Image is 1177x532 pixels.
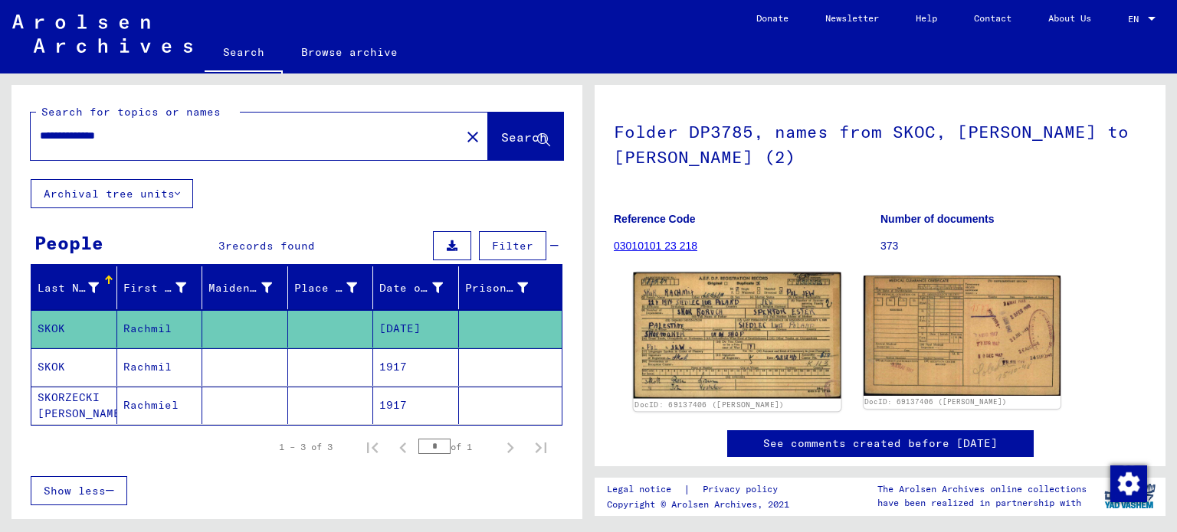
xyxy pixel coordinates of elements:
[34,229,103,256] div: People
[488,113,563,160] button: Search
[41,105,221,119] mat-label: Search for topics or names
[877,496,1087,510] p: have been realized in partnership with
[31,266,117,309] mat-header-cell: Last Name
[373,266,459,309] mat-header-cell: Date of Birth
[379,280,443,296] div: Date of Birth
[877,482,1087,496] p: The Arolsen Archives online collections
[283,34,416,70] a: Browse archive
[1101,477,1159,515] img: yv_logo.png
[38,280,99,296] div: Last Name
[495,432,526,462] button: Next page
[31,387,117,424] mat-cell: SKORZECKI [PERSON_NAME]
[763,436,998,452] a: See comments created before [DATE]
[357,432,388,462] button: First page
[880,238,1146,254] p: 373
[202,266,288,309] mat-header-cell: Maiden Name
[492,239,533,253] span: Filter
[31,476,127,505] button: Show less
[1110,465,1147,502] img: Change consent
[31,179,193,208] button: Archival tree units
[294,280,358,296] div: Place of Birth
[44,484,106,498] span: Show less
[614,240,697,252] a: 03010101 23 218
[294,276,377,300] div: Place of Birth
[117,387,203,424] mat-cell: Rachmiel
[38,276,118,300] div: Last Name
[614,96,1146,189] h1: Folder DP3785, names from SKOC, [PERSON_NAME] to [PERSON_NAME] (2)
[205,34,283,73] a: Search
[379,276,462,300] div: Date of Birth
[607,498,796,511] p: Copyright © Arolsen Archives, 2021
[373,348,459,386] mat-cell: 1917
[1128,14,1145,24] span: EN
[479,231,546,260] button: Filter
[373,387,459,424] mat-cell: 1917
[208,276,291,300] div: Maiden Name
[117,266,203,309] mat-header-cell: First Name
[373,310,459,348] mat-cell: [DATE]
[117,348,203,386] mat-cell: Rachmil
[31,348,117,386] mat-cell: SKOK
[464,128,482,146] mat-icon: close
[465,280,529,296] div: Prisoner #
[457,121,488,152] button: Clear
[123,276,206,300] div: First Name
[864,276,1061,396] img: 002.jpg
[634,273,841,398] img: 001.jpg
[459,266,562,309] mat-header-cell: Prisoner #
[123,280,187,296] div: First Name
[526,432,556,462] button: Last page
[607,481,684,498] a: Legal notice
[225,239,315,253] span: records found
[864,397,1007,406] a: DocID: 69137406 ([PERSON_NAME])
[501,129,547,145] span: Search
[465,276,548,300] div: Prisoner #
[117,310,203,348] mat-cell: Rachmil
[12,15,192,53] img: Arolsen_neg.svg
[31,310,117,348] mat-cell: SKOK
[880,213,995,225] b: Number of documents
[279,440,333,454] div: 1 – 3 of 3
[208,280,272,296] div: Maiden Name
[418,439,495,454] div: of 1
[607,481,796,498] div: |
[634,400,784,410] a: DocID: 69137406 ([PERSON_NAME])
[690,481,796,498] a: Privacy policy
[614,213,696,225] b: Reference Code
[218,239,225,253] span: 3
[388,432,418,462] button: Previous page
[288,266,374,309] mat-header-cell: Place of Birth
